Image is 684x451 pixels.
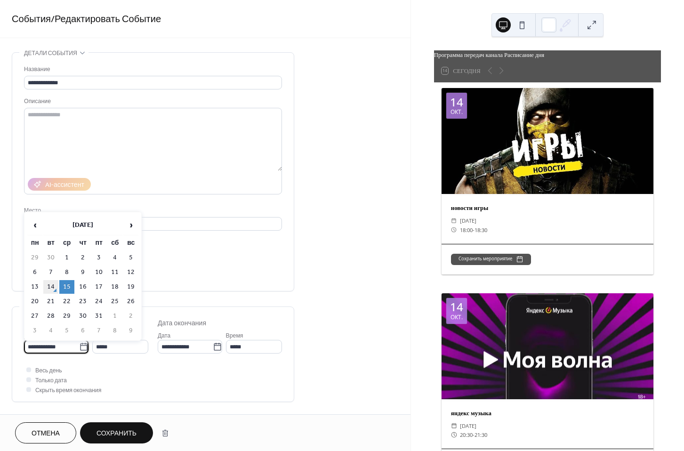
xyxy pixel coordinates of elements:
td: 1 [107,309,122,323]
th: [DATE] [43,215,122,235]
span: 18:00 [460,225,473,234]
div: 14 [450,97,463,108]
div: окт. [451,109,463,115]
td: 3 [27,324,42,338]
span: ‹ [28,216,42,234]
th: вс [123,236,138,250]
td: 23 [75,295,90,308]
span: Повторяющееся событие [24,413,109,423]
td: 29 [59,309,74,323]
span: Только дата [35,376,67,386]
td: 27 [27,309,42,323]
td: 9 [123,324,138,338]
button: Сохранить мероприятие [451,254,531,265]
span: / Редактировать Событие [51,10,161,29]
td: 29 [27,251,42,265]
td: 28 [43,309,58,323]
td: 25 [107,295,122,308]
th: чт [75,236,90,250]
div: ​ [451,421,457,430]
span: - [473,225,475,234]
span: Скрыть время окончания [35,386,101,395]
td: 6 [27,266,42,279]
td: 2 [123,309,138,323]
div: окт. [451,314,463,320]
span: 21:30 [475,430,487,439]
th: пн [27,236,42,250]
td: 18 [107,280,122,294]
div: Название [24,64,280,74]
td: 20 [27,295,42,308]
td: 30 [43,251,58,265]
td: 6 [75,324,90,338]
div: Описание [24,97,280,106]
div: ​ [451,216,457,225]
div: яндекс музыка [442,409,653,418]
span: Весь день [35,366,62,376]
span: [DATE] [460,421,476,430]
td: 4 [107,251,122,265]
div: ​ [451,430,457,439]
span: Дата [158,331,170,341]
td: 13 [27,280,42,294]
td: 5 [59,324,74,338]
div: 14 [450,301,463,313]
td: 22 [59,295,74,308]
td: 30 [75,309,90,323]
td: 24 [91,295,106,308]
td: 17 [91,280,106,294]
td: 11 [107,266,122,279]
div: Программа передач канала Расписание дня [434,50,661,59]
span: Время [226,331,243,341]
td: 1 [59,251,74,265]
button: Сохранить [80,422,153,443]
th: сб [107,236,122,250]
div: новости игры [442,203,653,212]
span: 20:30 [460,430,473,439]
td: 15 [59,280,74,294]
td: 12 [123,266,138,279]
td: 26 [123,295,138,308]
td: 19 [123,280,138,294]
span: › [124,216,138,234]
span: Отмена [32,429,60,439]
th: вт [43,236,58,250]
td: 8 [59,266,74,279]
td: 16 [75,280,90,294]
td: 5 [123,251,138,265]
span: Сохранить [97,429,137,439]
td: 8 [107,324,122,338]
div: ​ [451,225,457,234]
button: Отмена [15,422,76,443]
span: - [473,430,475,439]
td: 2 [75,251,90,265]
div: Дата окончания [158,319,206,329]
td: 7 [91,324,106,338]
span: Детали события [24,48,77,58]
th: пт [91,236,106,250]
td: 21 [43,295,58,308]
td: 7 [43,266,58,279]
td: 10 [91,266,106,279]
span: 18:30 [475,225,487,234]
td: 31 [91,309,106,323]
div: Место [24,206,280,216]
span: [DATE] [460,216,476,225]
td: 4 [43,324,58,338]
th: ср [59,236,74,250]
td: 14 [43,280,58,294]
td: 3 [91,251,106,265]
td: 9 [75,266,90,279]
a: События [12,10,51,29]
